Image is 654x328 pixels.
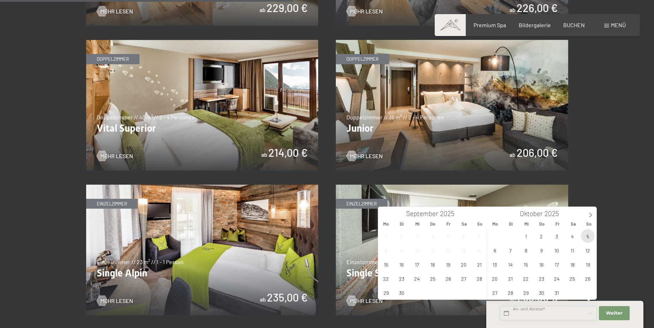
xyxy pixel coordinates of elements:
span: Oktober 21, 2025 [504,272,517,285]
span: September 30, 2025 [395,286,409,299]
a: Mehr Lesen [346,152,383,160]
span: September 26, 2025 [441,272,455,285]
span: Mehr Lesen [350,152,383,160]
span: Oktober 22, 2025 [519,272,533,285]
span: September 10, 2025 [410,243,424,257]
span: Oktober [520,210,543,217]
span: Oktober 4, 2025 [565,229,579,243]
span: Sa [456,222,472,226]
span: September 16, 2025 [395,257,409,271]
a: Junior [336,40,568,44]
span: Mehr Lesen [350,297,383,305]
a: Mehr Lesen [346,297,383,305]
span: Oktober 17, 2025 [550,257,564,271]
span: September 12, 2025 [441,243,455,257]
a: Mehr Lesen [97,7,133,15]
span: Di [503,222,518,226]
a: Mehr Lesen [97,152,133,160]
span: September 14, 2025 [472,243,486,257]
a: BUCHEN [563,22,585,28]
span: Oktober 19, 2025 [581,257,595,271]
span: Mehr Lesen [350,7,383,15]
span: September 18, 2025 [426,257,440,271]
span: September 9, 2025 [395,243,409,257]
span: September 29, 2025 [379,286,393,299]
span: Oktober 5, 2025 [581,229,595,243]
span: September 4, 2025 [426,229,440,243]
span: So [472,222,487,226]
span: Oktober 30, 2025 [535,286,548,299]
span: Fr [441,222,456,226]
span: Premium Spa [474,22,506,28]
span: Oktober 16, 2025 [535,257,548,271]
span: Oktober 8, 2025 [519,243,533,257]
span: Mi [519,222,534,226]
span: September 7, 2025 [472,229,486,243]
span: Oktober 26, 2025 [581,272,595,285]
a: Bildergalerie [519,22,551,28]
span: September 20, 2025 [457,257,471,271]
span: Oktober 13, 2025 [488,257,502,271]
span: Oktober 6, 2025 [488,243,502,257]
span: Do [534,222,550,226]
span: September 24, 2025 [410,272,424,285]
span: Mehr Lesen [100,152,133,160]
span: Fr [550,222,565,226]
span: September 25, 2025 [426,272,440,285]
span: September 28, 2025 [472,272,486,285]
span: September 1, 2025 [379,229,393,243]
span: Mi [410,222,425,226]
span: Mo [378,222,394,226]
img: Vital Superior [86,40,319,171]
span: Di [394,222,409,226]
span: Oktober 27, 2025 [488,286,502,299]
span: September 8, 2025 [379,243,393,257]
span: Do [425,222,441,226]
span: September 27, 2025 [457,272,471,285]
span: Oktober 9, 2025 [535,243,548,257]
img: Single Alpin [86,185,319,315]
span: September 5, 2025 [441,229,455,243]
span: Oktober 24, 2025 [550,272,564,285]
span: Oktober 3, 2025 [550,229,564,243]
span: Oktober 2, 2025 [535,229,548,243]
span: Mo [487,222,503,226]
span: September 2, 2025 [395,229,409,243]
input: Year [438,209,462,217]
a: Single Alpin [86,185,319,189]
span: Oktober 20, 2025 [488,272,502,285]
span: Oktober 28, 2025 [504,286,517,299]
span: Oktober 1, 2025 [519,229,533,243]
a: Mehr Lesen [346,7,383,15]
span: September 23, 2025 [395,272,409,285]
span: Oktober 12, 2025 [581,243,595,257]
span: Weiter [606,310,623,316]
span: September 11, 2025 [426,243,440,257]
span: September 6, 2025 [457,229,471,243]
span: September [406,210,438,217]
span: Sa [565,222,581,226]
span: September 19, 2025 [441,257,455,271]
span: September 21, 2025 [472,257,486,271]
span: Mehr Lesen [100,7,133,15]
span: September 3, 2025 [410,229,424,243]
span: September 17, 2025 [410,257,424,271]
span: Oktober 18, 2025 [565,257,579,271]
span: September 15, 2025 [379,257,393,271]
span: Oktober 11, 2025 [565,243,579,257]
span: Oktober 29, 2025 [519,286,533,299]
span: Oktober 7, 2025 [504,243,517,257]
span: Oktober 23, 2025 [535,272,548,285]
span: September 22, 2025 [379,272,393,285]
img: Junior [336,40,568,171]
span: Oktober 25, 2025 [565,272,579,285]
input: Year [543,209,566,217]
span: So [581,222,596,226]
a: Vital Superior [86,40,319,44]
span: Oktober 10, 2025 [550,243,564,257]
span: Mehr Lesen [100,297,133,305]
span: September 13, 2025 [457,243,471,257]
span: Oktober 14, 2025 [504,257,517,271]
